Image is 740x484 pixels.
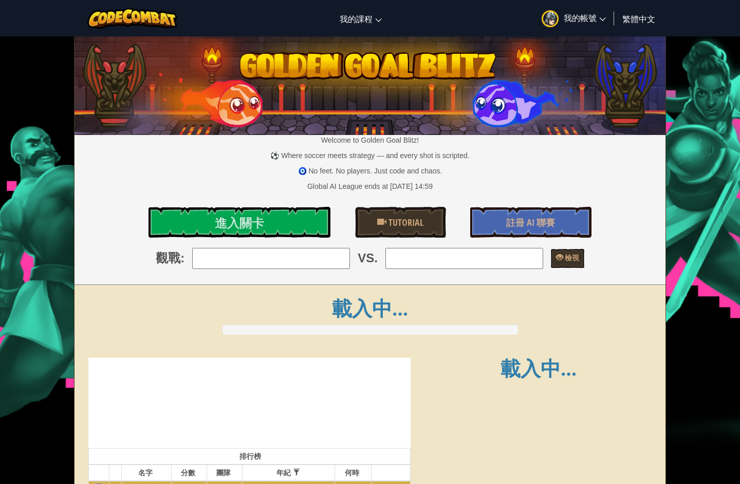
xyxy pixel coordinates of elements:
[239,452,261,460] span: 排行榜
[335,464,372,481] th: 何時
[335,5,387,32] a: 我的課程
[75,32,665,135] img: Golden Goal
[358,249,378,267] span: VS.
[215,215,264,231] span: 進入關卡
[617,5,660,32] a: 繁體中文
[75,150,665,161] p: ⚽ Where soccer meets strategy — and every shot is scripted.
[542,10,559,27] img: avatar
[563,253,579,262] span: 檢視
[355,207,446,238] a: Tutorial
[121,464,172,481] th: 名字
[340,13,373,24] span: 我的課程
[470,207,591,238] a: 註冊 AI 聯賽
[242,464,335,481] th: 年紀
[622,13,655,24] span: 繁體中文
[180,249,184,267] span: :
[536,2,611,34] a: 我的帳號
[207,464,243,481] th: 團隊
[172,464,207,481] th: 分數
[87,8,177,29] img: CodeCombat logo
[75,166,665,176] p: 🧿 No feet. No players. Just code and chaos.
[506,216,555,229] span: 註冊 AI 聯賽
[307,181,433,191] div: Global AI League ends at [DATE] 14:59
[156,249,180,267] span: 觀戰
[75,298,665,319] h1: 載入中…
[75,135,665,145] p: Welcome to Golden Goal Blitz!
[386,216,423,229] span: Tutorial
[564,12,606,23] span: 我的帳號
